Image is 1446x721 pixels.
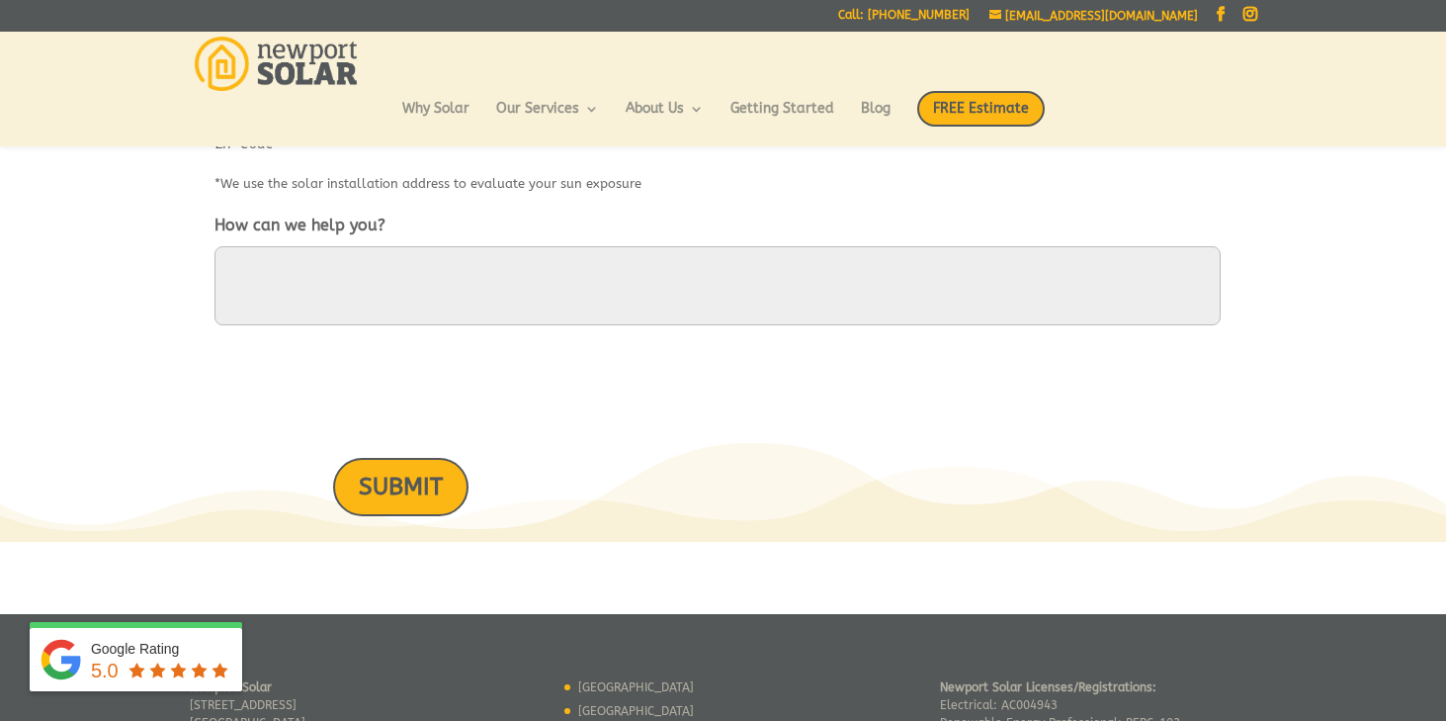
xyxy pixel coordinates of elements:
div: *We use the solar installation address to evaluate your sun exposure [214,166,1233,197]
a: About Us [626,102,704,135]
a: [EMAIL_ADDRESS][DOMAIN_NAME] [989,9,1198,23]
strong: Newport Solar [190,680,272,694]
input: SUBMIT [333,458,468,516]
span: FREE Estimate [917,91,1045,127]
a: [GEOGRAPHIC_DATA] [578,704,694,718]
a: Call: [PHONE_NUMBER] [838,9,970,30]
a: Our Services [496,102,599,135]
iframe: reCAPTCHA [214,349,515,426]
div: Google Rating [91,639,232,659]
a: Why Solar [402,102,469,135]
strong: Newport Solar Licenses/Registrations: [940,680,1156,694]
a: Blog [861,102,891,135]
label: How can we help you? [214,216,385,236]
span: 5.0 [91,660,119,681]
a: FREE Estimate [917,91,1045,146]
a: [GEOGRAPHIC_DATA] [578,680,694,694]
a: Getting Started [730,102,834,135]
img: Newport Solar | Solar Energy Optimized. [195,37,358,91]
